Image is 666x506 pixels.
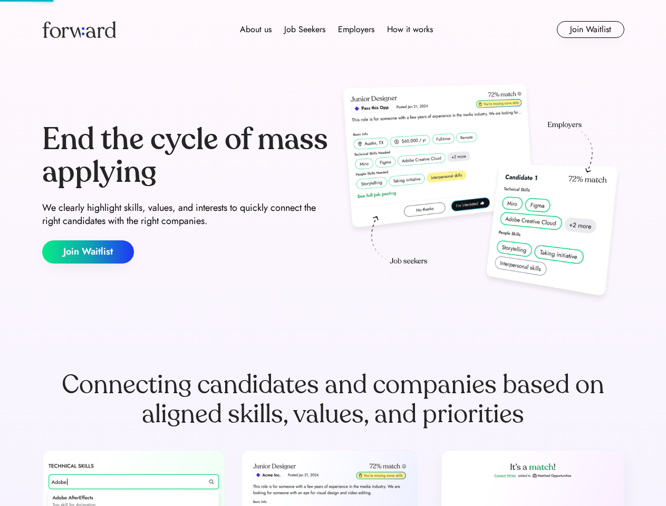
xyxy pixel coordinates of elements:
div: How it works [387,23,433,36]
img: hero-image.png [337,80,624,307]
div: We clearly highlight skills, values, and interests to quickly connect the right candidates with t... [42,201,329,228]
img: Forward logo [42,21,116,38]
div: Employers [338,23,374,36]
div: Connecting candidates and companies based on aligned skills, values, and priorities [42,370,624,429]
div: About us [240,23,272,36]
button: Join Waitlist [557,21,624,38]
div: End the cycle of mass applying [42,123,329,188]
div: Job Seekers [284,23,325,36]
button: Join Waitlist [42,240,134,264]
